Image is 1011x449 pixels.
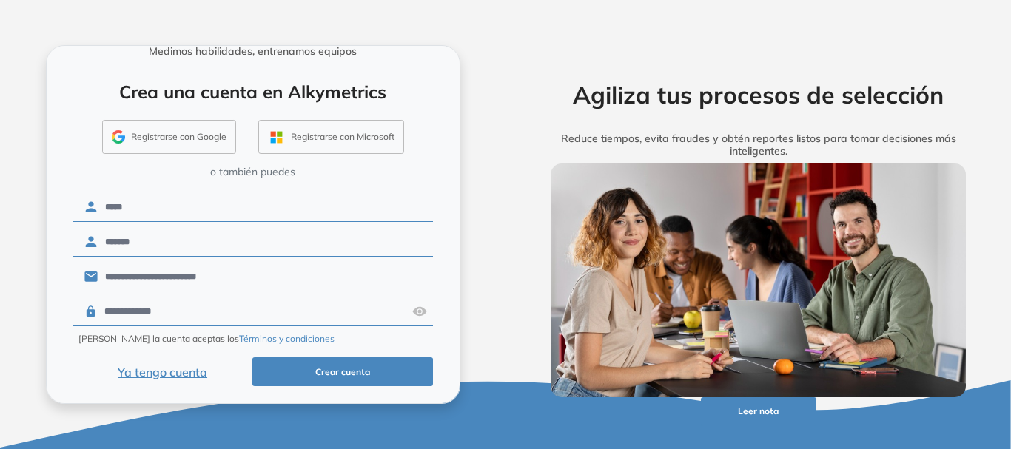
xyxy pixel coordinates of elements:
[551,163,967,397] img: img-more-info
[252,357,433,386] button: Crear cuenta
[112,130,125,144] img: GMAIL_ICON
[258,120,404,154] button: Registrarse con Microsoft
[268,129,285,146] img: OUTLOOK_ICON
[78,332,335,345] span: [PERSON_NAME] la cuenta aceptas los
[73,357,253,386] button: Ya tengo cuenta
[412,297,427,325] img: asd
[528,132,990,158] h5: Reduce tiempos, evita fraudes y obtén reportes listos para tomar decisiones más inteligentes.
[239,332,335,345] button: Términos y condiciones
[701,397,816,426] button: Leer nota
[528,81,990,109] h2: Agiliza tus procesos de selección
[66,81,440,103] h4: Crea una cuenta en Alkymetrics
[210,164,295,180] span: o también puedes
[53,45,454,58] h5: Medimos habilidades, entrenamos equipos
[102,120,236,154] button: Registrarse con Google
